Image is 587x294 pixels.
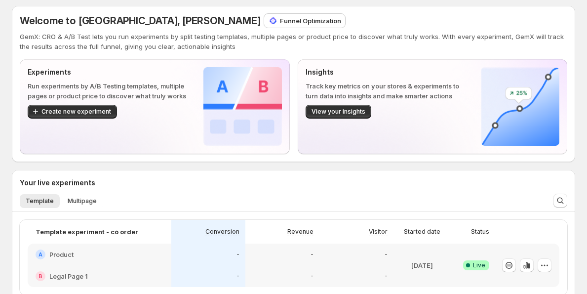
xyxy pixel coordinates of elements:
[20,178,95,188] h3: Your live experiments
[471,228,489,236] p: Status
[553,194,567,208] button: Search and filter results
[49,250,74,259] h2: Product
[280,16,341,26] p: Funnel Optimization
[236,272,239,280] p: -
[481,67,559,146] img: Insights
[36,227,138,237] p: Template experiment - có order
[20,32,567,51] p: GemX: CRO & A/B Test lets you run experiments by split testing templates, multiple pages or produ...
[306,105,371,119] button: View your insights
[306,81,466,101] p: Track key metrics on your stores & experiments to turn data into insights and make smarter actions
[39,252,42,257] h2: A
[385,251,388,258] p: -
[68,197,97,205] span: Multipage
[473,261,485,269] span: Live
[236,251,239,258] p: -
[20,15,260,27] span: Welcome to [GEOGRAPHIC_DATA], [PERSON_NAME]
[311,251,313,258] p: -
[39,273,42,279] h2: B
[205,228,239,236] p: Conversion
[385,272,388,280] p: -
[311,272,313,280] p: -
[41,108,111,116] span: Create new experiment
[28,81,188,101] p: Run experiments by A/B Testing templates, multiple pages or product price to discover what truly ...
[369,228,388,236] p: Visitor
[203,67,282,146] img: Experiments
[411,260,433,270] p: [DATE]
[306,67,466,77] p: Insights
[28,105,117,119] button: Create new experiment
[268,16,278,26] img: Funnel Optimization
[287,228,313,236] p: Revenue
[49,271,88,281] h2: Legal Page 1
[28,67,188,77] p: Experiments
[404,228,440,236] p: Started date
[26,197,54,205] span: Template
[312,108,365,116] span: View your insights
